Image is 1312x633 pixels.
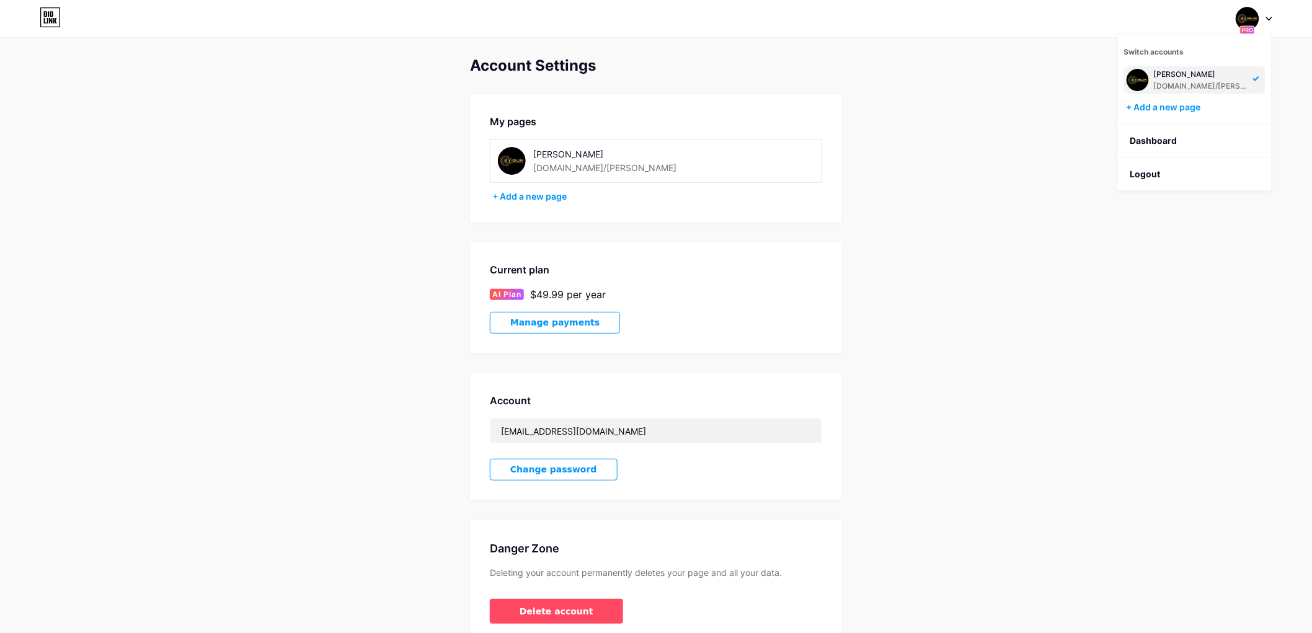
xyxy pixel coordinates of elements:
[470,57,842,74] div: Account Settings
[1154,69,1249,79] div: [PERSON_NAME]
[490,312,620,334] button: Manage payments
[1127,101,1265,113] div: + Add a new page
[1118,124,1272,157] a: Dashboard
[490,540,822,557] div: Danger Zone
[490,418,822,443] input: Email
[533,148,709,161] div: [PERSON_NAME]
[1118,157,1272,191] li: Logout
[510,317,600,328] span: Manage payments
[1236,7,1259,30] img: eyigun
[492,289,521,300] span: AI Plan
[490,262,822,277] div: Current plan
[1127,69,1149,91] img: eyigun
[1124,47,1184,56] span: Switch accounts
[490,567,822,579] div: Deleting your account permanently deletes your page and all your data.
[490,459,618,480] button: Change password
[498,147,526,175] img: eyigun
[490,114,822,129] div: My pages
[490,393,822,408] div: Account
[490,599,623,624] button: Delete account
[1154,81,1249,91] div: [DOMAIN_NAME]/[PERSON_NAME]
[533,161,676,174] div: [DOMAIN_NAME]/[PERSON_NAME]
[520,605,593,618] span: Delete account
[492,190,822,203] div: + Add a new page
[530,287,606,302] div: $49.99 per year
[510,464,597,475] span: Change password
